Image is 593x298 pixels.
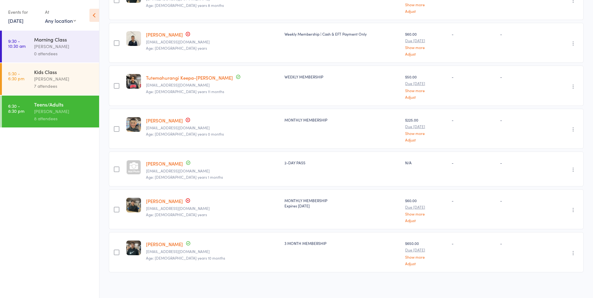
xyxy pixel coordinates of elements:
a: Show more [405,131,446,135]
div: - [452,198,495,203]
span: Age: [DEMOGRAPHIC_DATA] years 10 months [146,255,225,261]
a: Adjust [405,138,446,142]
div: - [452,117,495,122]
time: 9:30 - 10:30 am [8,38,26,48]
div: - [452,160,495,165]
time: 6:30 - 8:30 pm [8,103,24,113]
div: - [500,160,550,165]
span: Age: [DEMOGRAPHIC_DATA] years [146,45,207,51]
div: Any location [45,17,76,24]
div: Weekly Membership | Cash & EFT Payment Only [284,31,400,37]
div: - [500,117,550,122]
span: Age: [DEMOGRAPHIC_DATA] years 0 months [146,131,224,137]
a: Show more [405,45,446,49]
span: Age: [DEMOGRAPHIC_DATA] years 1 months [146,174,223,180]
a: 9:30 -10:30 amMorning Class[PERSON_NAME]0 attendees [2,31,99,62]
small: donickolas@gmail.com [146,40,279,44]
a: [PERSON_NAME] [146,241,183,247]
small: A.rolevski@hotmail.com [146,83,279,87]
div: [PERSON_NAME] [34,43,94,50]
div: Kids Class [34,68,94,75]
img: image1749204564.png [126,117,141,132]
div: $225.00 [405,117,446,142]
div: At [45,7,76,17]
a: Adjust [405,9,446,13]
a: Tutemahurangi Keepa-[PERSON_NAME] [146,74,233,81]
a: [PERSON_NAME] [146,160,183,167]
div: $50.00 [405,74,446,99]
small: Due [DATE] [405,124,446,129]
img: image1752741138.png [126,198,141,212]
span: Age: [DEMOGRAPHIC_DATA] years [146,212,207,217]
div: $60.00 [405,198,446,222]
div: Events for [8,7,39,17]
img: image1749117639.png [126,31,141,46]
span: Age: [DEMOGRAPHIC_DATA] years 8 months [146,2,224,8]
div: WEEKLY MEMBERSHIP [284,74,400,79]
a: Adjust [405,218,446,222]
a: Show more [405,255,446,259]
div: MONTHLY MEMBERSHIP [284,198,400,208]
div: - [500,241,550,246]
div: - [452,74,495,79]
div: N/A [405,160,446,165]
div: [PERSON_NAME] [34,75,94,82]
a: [PERSON_NAME] [146,198,183,204]
div: - [500,74,550,79]
a: Adjust [405,95,446,99]
a: [DATE] [8,17,23,24]
time: 5:30 - 6:30 pm [8,71,24,81]
small: Due [DATE] [405,205,446,209]
small: Due [DATE] [405,81,446,86]
div: $60.00 [405,31,446,56]
div: Morning Class [34,36,94,43]
div: - [452,241,495,246]
div: 7 attendees [34,82,94,90]
div: - [452,31,495,37]
div: [PERSON_NAME] [34,108,94,115]
div: Teens/Adults [34,101,94,108]
div: 0 attendees [34,50,94,57]
div: 2-DAY PASS [284,160,400,165]
div: 8 attendees [34,115,94,122]
a: 6:30 -8:30 pmTeens/Adults[PERSON_NAME]8 attendees [2,96,99,127]
small: Due [DATE] [405,248,446,252]
span: Age: [DEMOGRAPHIC_DATA] years 11 months [146,89,224,94]
div: - [500,31,550,37]
img: image1756110988.png [126,241,141,255]
small: Tommytodorovski@gmail.com [146,249,279,254]
small: Marnersoe5@gmail.com [146,206,279,211]
a: Show more [405,212,446,216]
small: Satpalkaurrana@gmail.com [146,169,279,173]
div: $650.00 [405,241,446,265]
small: NTKDO9898@gmail.com [146,126,279,130]
a: Show more [405,2,446,7]
small: Due [DATE] [405,38,446,43]
div: MONTHLY MEMBERSHIP [284,117,400,122]
a: Adjust [405,52,446,56]
a: [PERSON_NAME] [146,31,183,38]
div: 3 MONTH MEMBERSHIP [284,241,400,246]
div: - [500,198,550,203]
div: Expires [DATE] [284,203,400,208]
a: [PERSON_NAME] [146,117,183,124]
a: 5:30 -6:30 pmKids Class[PERSON_NAME]7 attendees [2,63,99,95]
a: Show more [405,88,446,92]
a: Adjust [405,261,446,266]
img: image1749631133.png [126,74,141,89]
